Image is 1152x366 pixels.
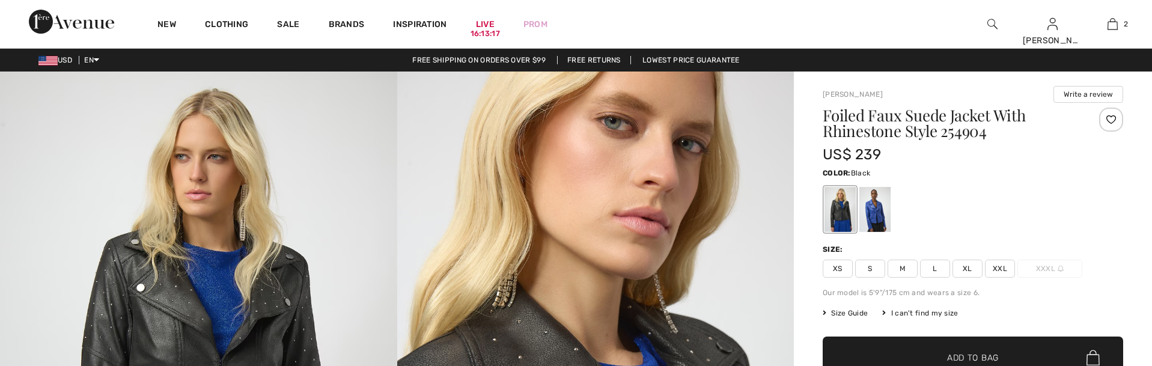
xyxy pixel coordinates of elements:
[1053,86,1123,103] button: Write a review
[947,352,999,364] span: Add to Bag
[1124,19,1128,29] span: 2
[823,90,883,99] a: [PERSON_NAME]
[29,10,114,34] img: 1ère Avenue
[393,19,446,32] span: Inspiration
[1108,17,1118,31] img: My Bag
[985,260,1015,278] span: XXL
[633,56,749,64] a: Lowest Price Guarantee
[851,169,871,177] span: Black
[1058,266,1064,272] img: ring-m.svg
[1086,350,1100,365] img: Bag.svg
[403,56,555,64] a: Free shipping on orders over $99
[823,108,1073,139] h1: Foiled Faux Suede Jacket With Rhinestone Style 254904
[823,169,851,177] span: Color:
[823,308,868,319] span: Size Guide
[1047,18,1058,29] a: Sign In
[38,56,58,66] img: US Dollar
[476,18,495,31] a: Live16:13:17
[882,308,958,319] div: I can't find my size
[823,244,846,255] div: Size:
[823,146,881,163] span: US$ 239
[38,56,77,64] span: USD
[855,260,885,278] span: S
[823,287,1123,298] div: Our model is 5'9"/175 cm and wears a size 6.
[920,260,950,278] span: L
[471,28,500,40] div: 16:13:17
[157,19,176,32] a: New
[859,187,891,232] div: Royal Sapphire 163
[277,19,299,32] a: Sale
[1017,260,1082,278] span: XXXL
[1047,17,1058,31] img: My Info
[824,187,856,232] div: Black
[823,260,853,278] span: XS
[523,18,547,31] a: Prom
[1023,34,1082,47] div: [PERSON_NAME]
[329,19,365,32] a: Brands
[557,56,631,64] a: Free Returns
[987,17,998,31] img: search the website
[1083,17,1142,31] a: 2
[84,56,99,64] span: EN
[888,260,918,278] span: M
[952,260,983,278] span: XL
[205,19,248,32] a: Clothing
